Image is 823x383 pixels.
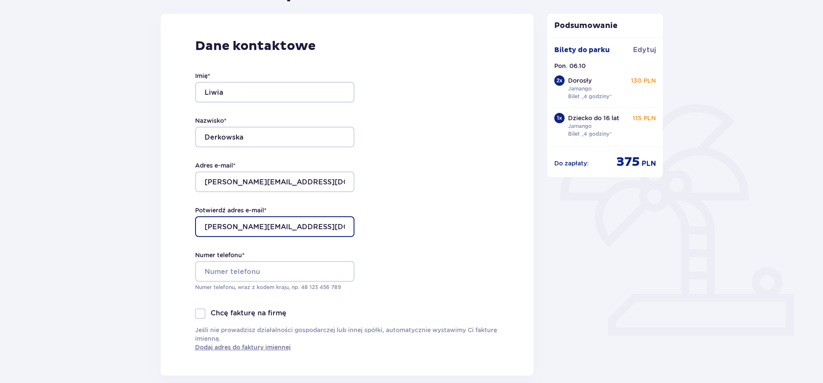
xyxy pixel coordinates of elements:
p: Dziecko do 16 lat [568,114,619,122]
span: 375 [616,154,640,170]
span: PLN [642,159,656,168]
label: Imię * [195,72,210,80]
input: Numer telefonu [195,261,354,282]
p: Do zapłaty : [554,159,589,168]
label: Adres e-mail * [195,161,236,170]
p: Podsumowanie [547,21,663,31]
label: Potwierdź adres e-mail * [195,206,267,215]
p: Jeśli nie prowadzisz działalności gospodarczej lub innej spółki, automatycznie wystawimy Ci faktu... [195,326,500,352]
div: 1 x [554,113,565,123]
p: 130 PLN [631,76,656,85]
p: Pon. 06.10 [554,62,586,70]
input: Imię [195,82,354,103]
p: Chcę fakturę na firmę [211,308,286,318]
p: Dorosły [568,76,592,85]
p: Bilet „4 godziny” [568,130,612,138]
input: Nazwisko [195,127,354,147]
p: Numer telefonu, wraz z kodem kraju, np. 48 ​123 ​456 ​789 [195,283,354,291]
label: Numer telefonu * [195,251,245,259]
label: Nazwisko * [195,116,227,125]
p: Bilety do parku [554,45,610,55]
p: Dane kontaktowe [195,38,500,54]
p: Bilet „4 godziny” [568,93,612,100]
div: 2 x [554,75,565,86]
a: Dodaj adres do faktury imiennej [195,343,291,352]
p: 115 PLN [633,114,656,122]
input: Potwierdź adres e-mail [195,216,354,237]
span: Edytuj [633,45,656,55]
p: Jamango [568,122,592,130]
p: Jamango [568,85,592,93]
input: Adres e-mail [195,171,354,192]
